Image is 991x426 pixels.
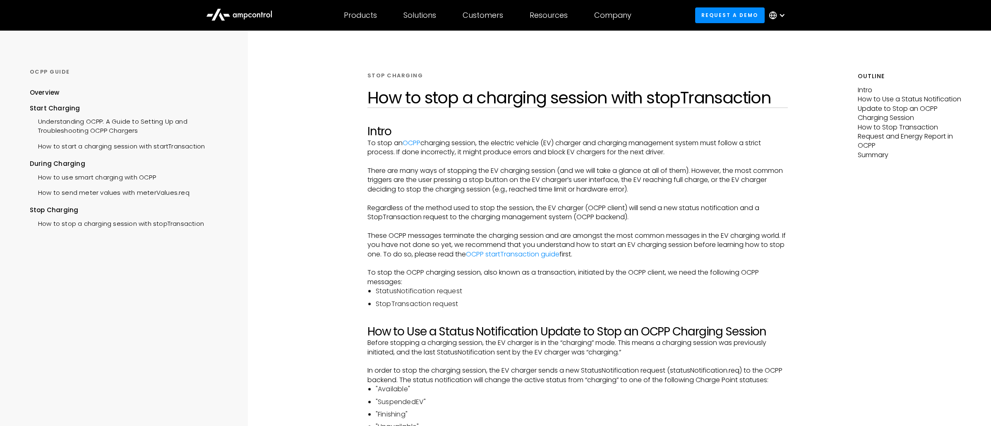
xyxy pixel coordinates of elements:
a: OCPP [403,138,420,148]
li: StatusNotification request [376,287,788,296]
li: "SuspendedEV" [376,397,788,407]
a: How to use smart charging with OCPP [30,169,156,184]
div: STOP CHARGING [367,72,423,79]
p: To stop an charging session, the electric vehicle (EV) charger and charging management system mus... [367,139,788,157]
div: Start Charging [30,104,228,113]
div: Resources [530,11,568,20]
div: Customers [463,11,503,20]
p: There are many ways of stopping the EV charging session (and we will take a glance at all of them... [367,166,788,194]
a: Request a demo [695,7,765,23]
li: "Finishing" [376,410,788,419]
h5: Outline [858,72,961,81]
div: Company [594,11,631,20]
p: ‍ [367,259,788,268]
p: To stop the OCPP charging session, also known as a transaction, initiated by the OCPP client, we ... [367,268,788,287]
p: ‍ [367,157,788,166]
div: Stop Charging [30,206,228,215]
div: OCPP GUIDE [30,68,228,76]
div: Products [344,11,377,20]
a: Overview [30,88,60,103]
p: ‍ [367,357,788,366]
h2: Intro [367,124,788,139]
p: ‍ [367,222,788,231]
a: How to send meter values with meterValues.req [30,184,190,199]
p: Intro [858,86,961,95]
li: StopTransaction request [376,299,788,309]
p: Regardless of the method used to stop the session, the EV charger (OCPP client) will send a new s... [367,203,788,222]
div: Overview [30,88,60,97]
div: During Charging [30,159,228,168]
div: Solutions [403,11,436,20]
p: ‍ [367,315,788,324]
p: Summary [858,151,961,160]
p: ‍ [367,194,788,203]
p: Before stopping a charging session, the EV charger is in the “charging” mode. This means a chargi... [367,338,788,357]
a: OCPP startTransaction guide [466,249,559,259]
h2: How to Use a Status Notification Update to Stop an OCPP Charging Session [367,325,788,339]
a: How to stop a charging session with stopTransaction [30,215,204,230]
p: How to Stop Transaction Request and Energy Report in OCPP [858,123,961,151]
p: How to Use a Status Notification Update to Stop an OCPP Charging Session [858,95,961,122]
a: How to start a charging session with startTransaction [30,138,205,153]
p: In order to stop the charging session, the EV charger sends a new StatusNotification request (sta... [367,366,788,385]
h1: How to stop a charging session with stopTransaction [367,88,788,108]
li: "Available" [376,385,788,394]
a: Understanding OCPP: A Guide to Setting Up and Troubleshooting OCPP Chargers [30,113,228,138]
p: These OCPP messages terminate the charging session and are amongst the most common messages in th... [367,231,788,259]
